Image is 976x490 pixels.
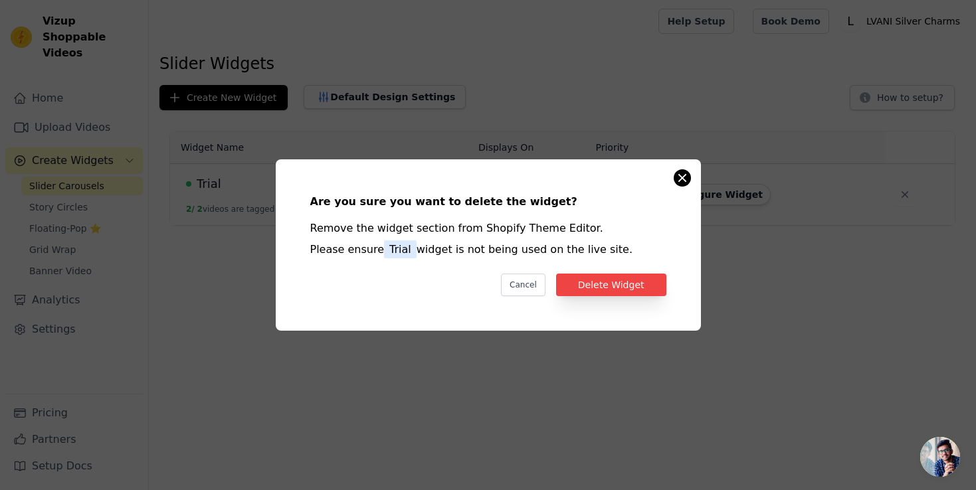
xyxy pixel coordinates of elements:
button: Delete Widget [556,274,666,296]
button: Close modal [674,170,690,186]
div: Are you sure you want to delete the widget? [310,194,666,210]
div: Remove the widget section from Shopify Theme Editor. [310,220,666,236]
div: Please ensure widget is not being used on the live site. [310,242,666,258]
a: Open chat [920,437,960,477]
span: Trial [384,240,417,258]
button: Cancel [501,274,545,296]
